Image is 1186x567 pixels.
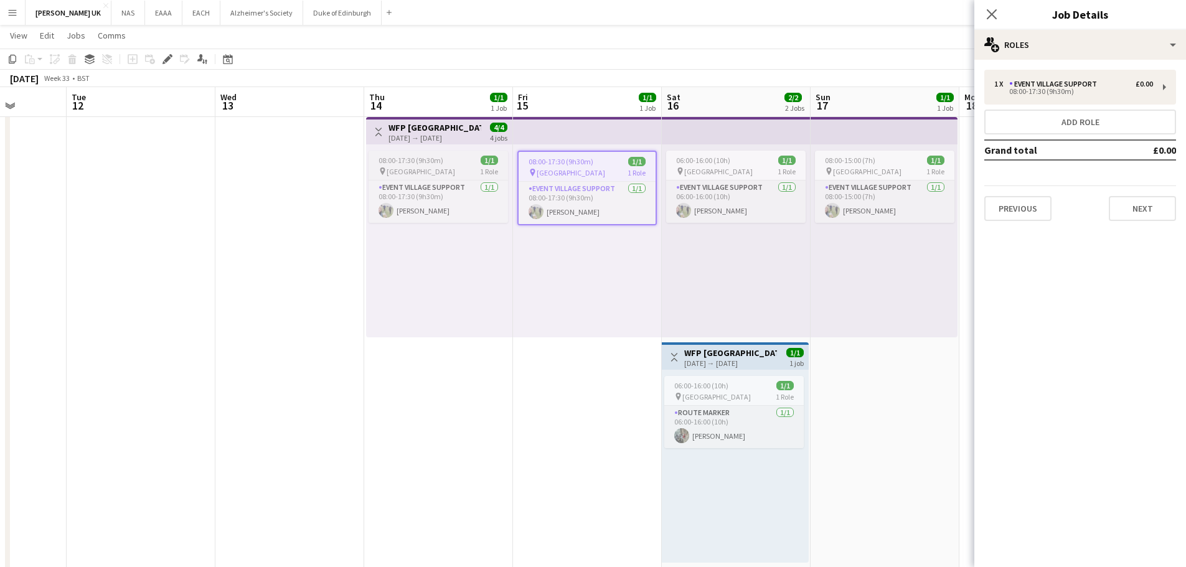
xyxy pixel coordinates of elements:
[628,157,646,166] span: 1/1
[994,80,1009,88] div: 1 x
[926,167,944,176] span: 1 Role
[388,122,481,133] h3: WFP [GEOGRAPHIC_DATA]
[98,30,126,41] span: Comms
[684,358,777,368] div: [DATE] → [DATE]
[1117,140,1176,160] td: £0.00
[833,167,901,176] span: [GEOGRAPHIC_DATA]
[10,30,27,41] span: View
[684,167,753,176] span: [GEOGRAPHIC_DATA]
[784,93,802,102] span: 2/2
[387,167,455,176] span: [GEOGRAPHIC_DATA]
[666,151,806,223] app-job-card: 06:00-16:00 (10h)1/1 [GEOGRAPHIC_DATA]1 RoleEvent Village Support1/106:00-16:00 (10h)[PERSON_NAME]
[182,1,220,25] button: EACH
[41,73,72,83] span: Week 33
[676,156,730,165] span: 06:00-16:00 (10h)
[388,133,481,143] div: [DATE] → [DATE]
[111,1,145,25] button: NAS
[518,91,528,103] span: Fri
[220,1,303,25] button: Alzheimer's Society
[789,357,804,368] div: 1 job
[490,93,507,102] span: 1/1
[516,98,528,113] span: 15
[517,151,657,225] app-job-card: 08:00-17:30 (9h30m)1/1 [GEOGRAPHIC_DATA]1 RoleEvent Village Support1/108:00-17:30 (9h30m)[PERSON_...
[666,180,806,223] app-card-role: Event Village Support1/106:00-16:00 (10h)[PERSON_NAME]
[1136,80,1153,88] div: £0.00
[490,123,507,132] span: 4/4
[93,27,131,44] a: Comms
[682,392,751,401] span: [GEOGRAPHIC_DATA]
[974,6,1186,22] h3: Job Details
[70,98,86,113] span: 12
[367,98,385,113] span: 14
[481,156,498,165] span: 1/1
[519,182,656,224] app-card-role: Event Village Support1/108:00-17:30 (9h30m)[PERSON_NAME]
[537,168,605,177] span: [GEOGRAPHIC_DATA]
[815,180,954,223] app-card-role: Event Village Support1/108:00-15:00 (7h)[PERSON_NAME]
[480,167,498,176] span: 1 Role
[5,27,32,44] a: View
[628,168,646,177] span: 1 Role
[491,103,507,113] div: 1 Job
[639,93,656,102] span: 1/1
[815,151,954,223] app-job-card: 08:00-15:00 (7h)1/1 [GEOGRAPHIC_DATA]1 RoleEvent Village Support1/108:00-15:00 (7h)[PERSON_NAME]
[10,72,39,85] div: [DATE]
[816,91,831,103] span: Sun
[664,406,804,448] app-card-role: Route Marker1/106:00-16:00 (10h)[PERSON_NAME]
[964,91,981,103] span: Mon
[825,156,875,165] span: 08:00-15:00 (7h)
[67,30,85,41] span: Jobs
[529,157,593,166] span: 08:00-17:30 (9h30m)
[667,91,680,103] span: Sat
[369,151,508,223] app-job-card: 08:00-17:30 (9h30m)1/1 [GEOGRAPHIC_DATA]1 RoleEvent Village Support1/108:00-17:30 (9h30m)[PERSON_...
[786,348,804,357] span: 1/1
[936,93,954,102] span: 1/1
[984,110,1176,134] button: Add role
[927,156,944,165] span: 1/1
[219,98,237,113] span: 13
[62,27,90,44] a: Jobs
[77,73,90,83] div: BST
[1109,196,1176,221] button: Next
[684,347,777,358] h3: WFP [GEOGRAPHIC_DATA]
[776,381,794,390] span: 1/1
[490,132,507,143] div: 4 jobs
[776,392,794,401] span: 1 Role
[974,30,1186,60] div: Roles
[994,88,1153,95] div: 08:00-17:30 (9h30m)
[814,98,831,113] span: 17
[665,98,680,113] span: 16
[369,91,385,103] span: Thu
[369,180,508,223] app-card-role: Event Village Support1/108:00-17:30 (9h30m)[PERSON_NAME]
[937,103,953,113] div: 1 Job
[379,156,443,165] span: 08:00-17:30 (9h30m)
[962,98,981,113] span: 18
[145,1,182,25] button: EAAA
[1009,80,1102,88] div: Event Village Support
[664,376,804,448] app-job-card: 06:00-16:00 (10h)1/1 [GEOGRAPHIC_DATA]1 RoleRoute Marker1/106:00-16:00 (10h)[PERSON_NAME]
[26,1,111,25] button: [PERSON_NAME] UK
[72,91,86,103] span: Tue
[674,381,728,390] span: 06:00-16:00 (10h)
[639,103,656,113] div: 1 Job
[303,1,382,25] button: Duke of Edinburgh
[778,167,796,176] span: 1 Role
[984,196,1052,221] button: Previous
[778,156,796,165] span: 1/1
[220,91,237,103] span: Wed
[785,103,804,113] div: 2 Jobs
[40,30,54,41] span: Edit
[984,140,1117,160] td: Grand total
[35,27,59,44] a: Edit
